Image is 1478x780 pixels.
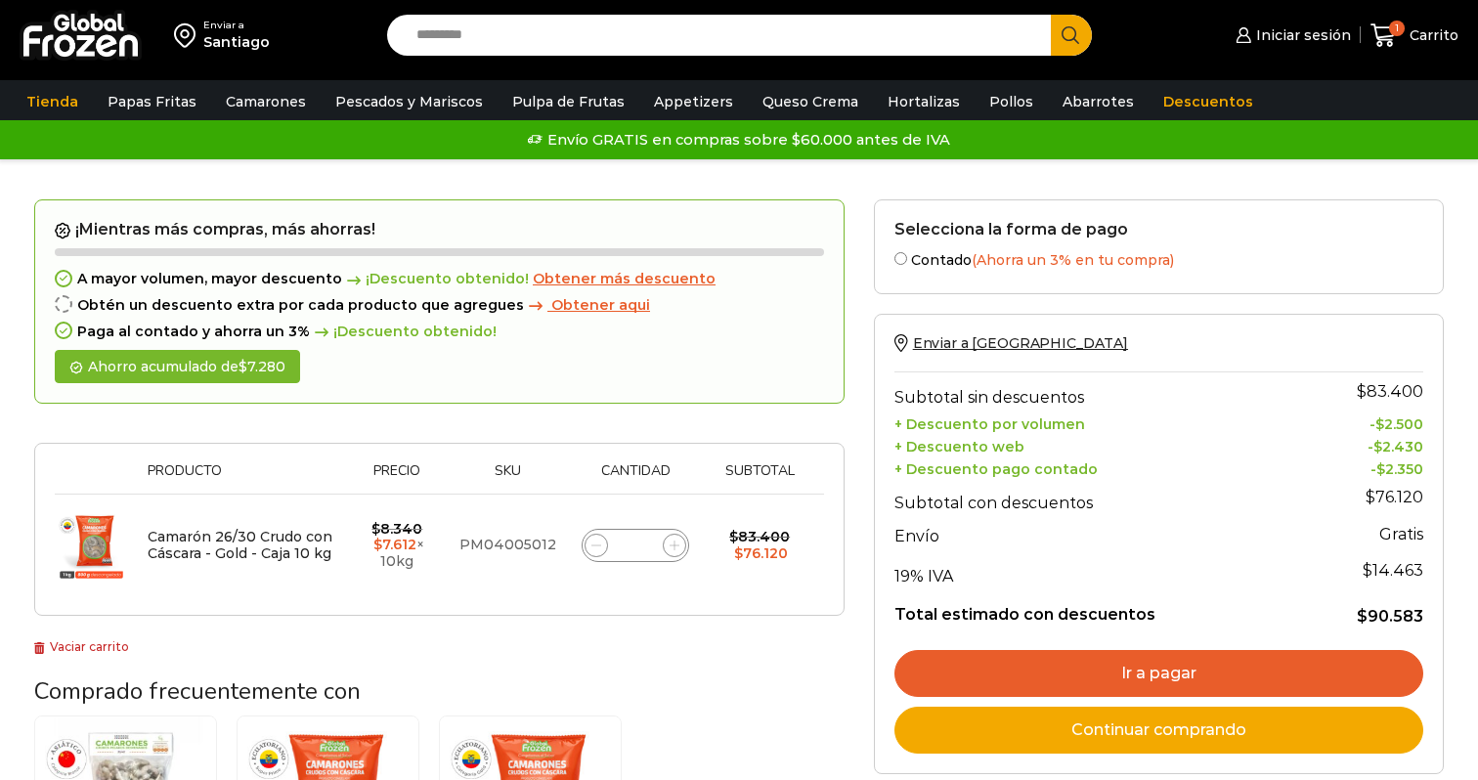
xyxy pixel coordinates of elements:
[1153,83,1263,120] a: Descuentos
[371,520,422,538] bdi: 8.340
[34,639,129,654] a: Vaciar carrito
[894,590,1303,628] th: Total estimado con descuentos
[345,495,449,596] td: × 10kg
[1373,438,1423,455] bdi: 2.430
[913,334,1128,352] span: Enviar a [GEOGRAPHIC_DATA]
[239,358,247,375] span: $
[894,433,1303,455] th: + Descuento web
[1375,415,1423,433] bdi: 2.500
[894,334,1128,352] a: Enviar a [GEOGRAPHIC_DATA]
[551,296,650,314] span: Obtener aqui
[1370,13,1458,59] a: 1 Carrito
[979,83,1043,120] a: Pollos
[972,251,1174,269] span: (Ahorra un 3% en tu compra)
[174,19,203,52] img: address-field-icon.svg
[326,83,493,120] a: Pescados y Mariscos
[1366,488,1423,506] bdi: 76.120
[1251,25,1351,45] span: Iniciar sesión
[1357,382,1367,401] span: $
[644,83,743,120] a: Appetizers
[138,463,345,494] th: Producto
[894,478,1303,517] th: Subtotal con descuentos
[729,528,738,545] span: $
[894,650,1423,697] a: Ir a pagar
[239,358,285,375] bdi: 7.280
[894,455,1303,478] th: + Descuento pago contado
[310,324,497,340] span: ¡Descuento obtenido!
[1363,561,1423,580] span: 14.463
[894,252,907,265] input: Contado(Ahorra un 3% en tu compra)
[17,83,88,120] a: Tienda
[345,463,449,494] th: Precio
[894,372,1303,412] th: Subtotal sin descuentos
[894,707,1423,754] a: Continuar comprando
[894,551,1303,590] th: 19% IVA
[706,463,814,494] th: Subtotal
[734,544,788,562] bdi: 76.120
[502,83,634,120] a: Pulpa de Frutas
[1373,438,1382,455] span: $
[1389,21,1405,36] span: 1
[1051,15,1092,56] button: Search button
[203,32,270,52] div: Santiago
[524,297,650,314] a: Obtener aqui
[1376,460,1423,478] bdi: 2.350
[729,528,790,545] bdi: 83.400
[565,463,705,494] th: Cantidad
[55,324,824,340] div: Paga al contado y ahorra un 3%
[1375,415,1384,433] span: $
[55,350,300,384] div: Ahorro acumulado de
[1303,455,1423,478] td: -
[1363,561,1372,580] span: $
[1357,607,1423,626] bdi: 90.583
[148,528,332,562] a: Camarón 26/30 Crudo con Cáscara - Gold - Caja 10 kg
[1303,433,1423,455] td: -
[450,495,566,596] td: PM04005012
[1053,83,1144,120] a: Abarrotes
[894,220,1423,238] h2: Selecciona la forma de pago
[373,536,416,553] bdi: 7.612
[533,270,716,287] span: Obtener más descuento
[894,412,1303,434] th: + Descuento por volumen
[98,83,206,120] a: Papas Fritas
[342,271,529,287] span: ¡Descuento obtenido!
[34,675,361,707] span: Comprado frecuentemente con
[1303,412,1423,434] td: -
[371,520,380,538] span: $
[894,517,1303,551] th: Envío
[450,463,566,494] th: Sku
[55,220,824,239] h2: ¡Mientras más compras, más ahorras!
[878,83,970,120] a: Hortalizas
[1376,460,1385,478] span: $
[216,83,316,120] a: Camarones
[734,544,743,562] span: $
[203,19,270,32] div: Enviar a
[1231,16,1350,55] a: Iniciar sesión
[1357,382,1423,401] bdi: 83.400
[1379,525,1423,543] strong: Gratis
[373,536,382,553] span: $
[55,271,824,287] div: A mayor volumen, mayor descuento
[55,297,824,314] div: Obtén un descuento extra por cada producto que agregues
[753,83,868,120] a: Queso Crema
[1357,607,1368,626] span: $
[894,248,1423,269] label: Contado
[1366,488,1375,506] span: $
[533,271,716,287] a: Obtener más descuento
[1405,25,1458,45] span: Carrito
[622,532,649,559] input: Product quantity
